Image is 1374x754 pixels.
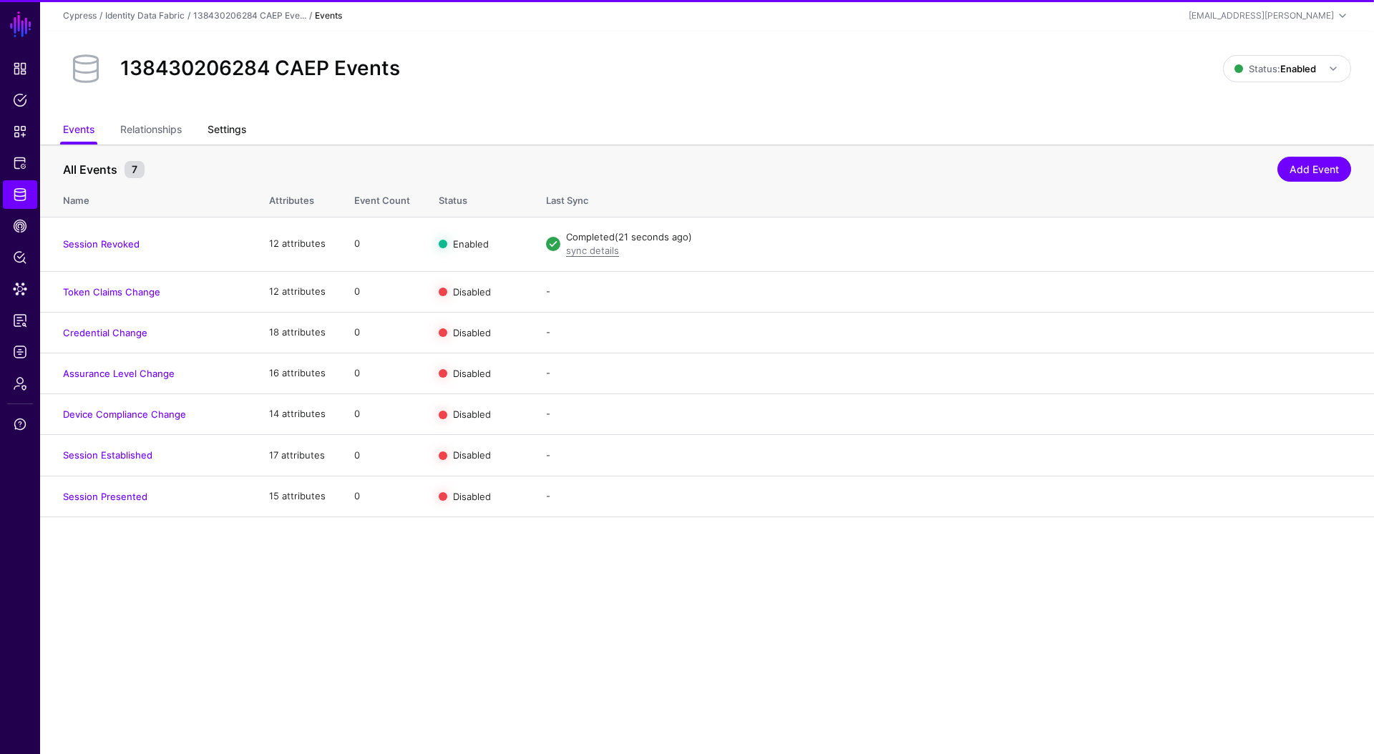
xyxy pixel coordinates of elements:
[340,353,424,393] td: 0
[13,156,27,170] span: Protected Systems
[340,271,424,312] td: 0
[13,376,27,391] span: Admin
[453,490,491,501] span: Disabled
[13,345,27,359] span: Logs
[3,212,37,240] a: CAEP Hub
[255,353,340,393] td: 16 attributes
[566,230,1351,245] div: Completed (21 seconds ago)
[453,285,491,297] span: Disabled
[255,476,340,516] td: 15 attributes
[453,238,489,250] span: Enabled
[120,57,400,81] h2: 138430206284 CAEP Events
[3,149,37,177] a: Protected Systems
[3,369,37,398] a: Admin
[13,93,27,107] span: Policies
[63,327,147,338] a: Credential Change
[40,180,255,217] th: Name
[546,285,550,297] app-datasources-item-entities-syncstatus: -
[63,449,152,461] a: Session Established
[546,326,550,338] app-datasources-item-entities-syncstatus: -
[63,408,186,420] a: Device Compliance Change
[566,245,619,256] a: sync details
[546,408,550,419] app-datasources-item-entities-syncstatus: -
[120,117,182,145] a: Relationships
[185,9,193,22] div: /
[13,282,27,296] span: Data Lens
[1280,63,1316,74] strong: Enabled
[13,417,27,431] span: Support
[546,367,550,378] app-datasources-item-entities-syncstatus: -
[255,271,340,312] td: 12 attributes
[3,243,37,272] a: Policy Lens
[3,306,37,335] a: Reports
[13,313,27,328] span: Reports
[63,368,175,379] a: Assurance Level Change
[340,217,424,271] td: 0
[340,435,424,476] td: 0
[13,219,27,233] span: CAEP Hub
[1234,63,1316,74] span: Status:
[424,180,532,217] th: Status
[13,187,27,202] span: Identity Data Fabric
[9,9,33,40] a: SGNL
[306,9,315,22] div: /
[3,54,37,83] a: Dashboard
[63,491,147,502] a: Session Presented
[3,86,37,114] a: Policies
[1277,157,1351,182] a: Add Event
[63,286,160,298] a: Token Claims Change
[255,394,340,435] td: 14 attributes
[453,408,491,420] span: Disabled
[255,312,340,353] td: 18 attributes
[546,449,550,461] app-datasources-item-entities-syncstatus: -
[3,275,37,303] a: Data Lens
[193,10,306,21] a: 138430206284 CAEP Eve...
[532,180,1374,217] th: Last Sync
[105,10,185,21] a: Identity Data Fabric
[59,161,121,178] span: All Events
[3,338,37,366] a: Logs
[255,180,340,217] th: Attributes
[63,10,97,21] a: Cypress
[13,62,27,76] span: Dashboard
[13,124,27,139] span: Snippets
[63,238,140,250] a: Session Revoked
[255,435,340,476] td: 17 attributes
[125,161,145,178] small: 7
[63,117,94,145] a: Events
[3,180,37,209] a: Identity Data Fabric
[453,326,491,338] span: Disabled
[13,250,27,265] span: Policy Lens
[340,394,424,435] td: 0
[453,449,491,461] span: Disabled
[208,117,246,145] a: Settings
[3,117,37,146] a: Snippets
[340,476,424,516] td: 0
[97,9,105,22] div: /
[453,368,491,379] span: Disabled
[1189,9,1334,22] div: [EMAIL_ADDRESS][PERSON_NAME]
[340,180,424,217] th: Event Count
[255,217,340,271] td: 12 attributes
[340,312,424,353] td: 0
[315,10,342,21] strong: Events
[546,490,550,501] app-datasources-item-entities-syncstatus: -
